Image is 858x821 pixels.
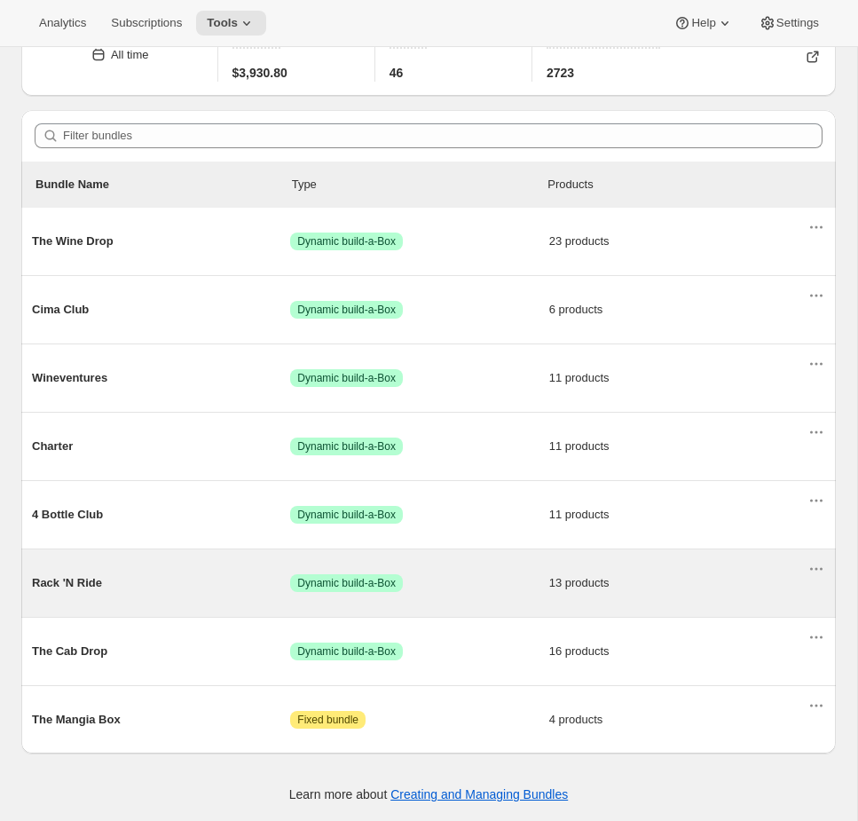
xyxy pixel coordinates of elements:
span: 4 Bottle Club [32,506,290,524]
span: Fixed bundle [297,713,358,727]
p: Bundle Name [35,176,292,193]
span: Wineventures [32,369,290,387]
span: 23 products [549,233,807,250]
span: Charter [32,438,290,455]
span: 11 products [549,369,807,387]
span: 16 products [549,643,807,660]
button: Actions for The Mangia Box [804,693,829,718]
button: Settings [748,11,830,36]
span: 4 products [549,711,807,729]
span: Dynamic build-a-Box [297,439,396,454]
button: Actions for Rack 'N Ride [804,557,829,581]
span: Dynamic build-a-Box [297,234,396,249]
span: Cima Club [32,301,290,319]
span: Analytics [39,16,86,30]
button: Analytics [28,11,97,36]
button: Actions for 4 Bottle Club [804,488,829,513]
span: Dynamic build-a-Box [297,303,396,317]
button: Actions for Charter [804,420,829,445]
span: 46 [390,64,404,82]
span: The Cab Drop [32,643,290,660]
span: The Wine Drop [32,233,290,250]
span: $3,930.80 [232,64,287,82]
button: Subscriptions [100,11,193,36]
span: Tools [207,16,238,30]
span: 11 products [549,438,807,455]
span: Rack 'N Ride [32,574,290,592]
button: Actions for The Wine Drop [804,215,829,240]
p: Learn more about [289,785,568,803]
span: Dynamic build-a-Box [297,371,396,385]
a: Creating and Managing Bundles [390,787,568,801]
span: 11 products [549,506,807,524]
span: Subscriptions [111,16,182,30]
div: All time [111,46,149,64]
span: Dynamic build-a-Box [297,508,396,522]
button: Actions for The Cab Drop [804,625,829,650]
button: Tools [196,11,266,36]
div: Products [547,176,804,193]
button: Actions for Wineventures [804,351,829,376]
div: Type [292,176,548,193]
button: Actions for Cima Club [804,283,829,308]
span: The Mangia Box [32,711,290,729]
span: Dynamic build-a-Box [297,644,396,659]
span: Settings [776,16,819,30]
span: 6 products [549,301,807,319]
span: 2723 [547,64,574,82]
button: Help [663,11,744,36]
input: Filter bundles [63,123,823,148]
span: Dynamic build-a-Box [297,576,396,590]
span: 13 products [549,574,807,592]
span: Help [691,16,715,30]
